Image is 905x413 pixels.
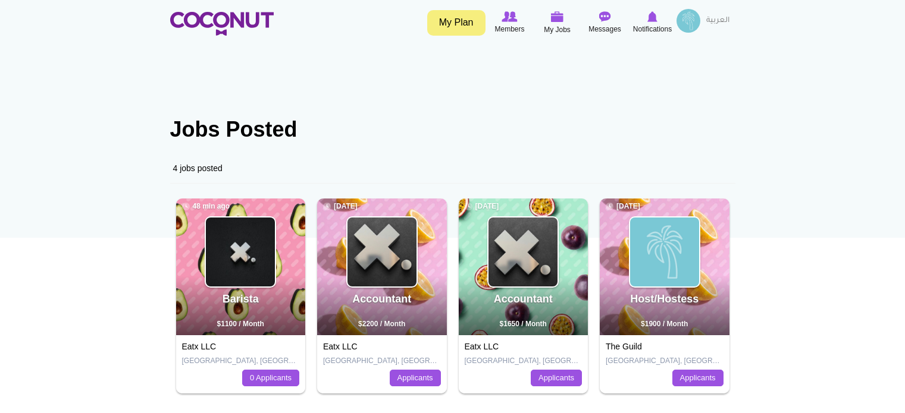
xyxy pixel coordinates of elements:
[465,201,499,212] span: [DATE]
[323,342,358,351] a: Eatx LLC
[390,370,441,386] a: Applicants
[672,370,724,386] a: Applicants
[427,10,486,36] a: My Plan
[352,293,411,305] a: Accountant
[633,23,672,35] span: Notifications
[223,293,259,305] a: Barista
[581,9,629,36] a: Messages Messages
[647,11,657,22] img: Notifications
[170,153,735,184] div: 4 jobs posted
[500,320,547,328] span: $1650 / Month
[170,118,735,141] h1: Jobs Posted
[531,370,582,386] a: Applicants
[641,320,688,328] span: $1900 / Month
[606,356,724,366] p: [GEOGRAPHIC_DATA], [GEOGRAPHIC_DATA]
[242,370,299,386] a: 0 Applicants
[358,320,405,328] span: $2200 / Month
[534,9,581,37] a: My Jobs My Jobs
[182,356,300,366] p: [GEOGRAPHIC_DATA], [GEOGRAPHIC_DATA]
[606,201,640,212] span: [DATE]
[170,12,274,36] img: Home
[544,24,571,36] span: My Jobs
[629,9,677,36] a: Notifications Notifications
[494,293,553,305] a: Accountant
[465,356,583,366] p: [GEOGRAPHIC_DATA], [GEOGRAPHIC_DATA]
[182,201,230,212] span: 48 min ago
[465,342,499,351] a: Eatx LLC
[599,11,611,22] img: Messages
[630,217,699,286] img: Eatx Facilities Management LLC
[502,11,517,22] img: Browse Members
[323,356,441,366] p: [GEOGRAPHIC_DATA], [GEOGRAPHIC_DATA]
[323,201,358,212] span: [DATE]
[486,9,534,36] a: Browse Members Members
[494,23,524,35] span: Members
[700,9,735,33] a: العربية
[630,293,699,305] a: Host/Hostess
[551,11,564,22] img: My Jobs
[217,320,264,328] span: $1100 / Month
[588,23,621,35] span: Messages
[182,342,217,351] a: Eatx LLC
[606,342,642,351] a: The Guild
